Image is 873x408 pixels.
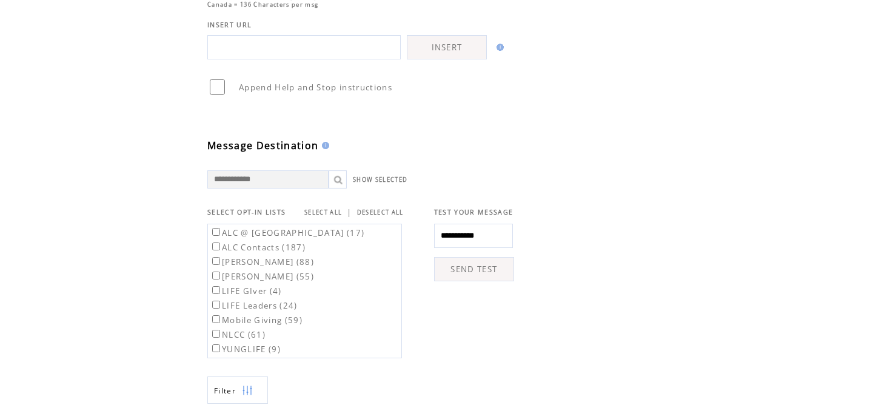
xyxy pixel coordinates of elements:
[214,386,236,396] span: Show filters
[207,376,268,404] a: Filter
[210,227,364,238] label: ALC @ [GEOGRAPHIC_DATA] (17)
[353,176,407,184] a: SHOW SELECTED
[210,286,282,296] label: LIFE GIver (4)
[210,242,306,253] label: ALC Contacts (187)
[212,315,220,323] input: Mobile Giving (59)
[212,272,220,279] input: [PERSON_NAME] (55)
[407,35,487,59] a: INSERT
[434,257,514,281] a: SEND TEST
[347,207,352,218] span: |
[434,208,513,216] span: TEST YOUR MESSAGE
[207,21,252,29] span: INSERT URL
[242,377,253,404] img: filters.png
[210,329,266,340] label: NLCC (61)
[239,82,392,93] span: Append Help and Stop instructions
[212,286,220,294] input: LIFE GIver (4)
[212,344,220,352] input: YUNGLIFE (9)
[210,300,298,311] label: LIFE Leaders (24)
[207,1,318,8] span: Canada = 136 Characters per msg
[493,44,504,51] img: help.gif
[212,228,220,236] input: ALC @ [GEOGRAPHIC_DATA] (17)
[212,330,220,338] input: NLCC (61)
[207,208,286,216] span: SELECT OPT-IN LISTS
[207,139,318,152] span: Message Destination
[210,344,281,355] label: YUNGLIFE (9)
[212,242,220,250] input: ALC Contacts (187)
[210,271,314,282] label: [PERSON_NAME] (55)
[212,301,220,309] input: LIFE Leaders (24)
[210,256,314,267] label: [PERSON_NAME] (88)
[212,257,220,265] input: [PERSON_NAME] (88)
[318,142,329,149] img: help.gif
[304,209,342,216] a: SELECT ALL
[210,315,303,326] label: Mobile Giving (59)
[357,209,404,216] a: DESELECT ALL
